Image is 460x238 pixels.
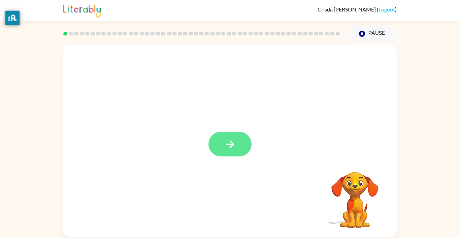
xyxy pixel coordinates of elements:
video: Your browser must support playing .mp4 files to use Literably. Please try using another browser. [321,161,389,229]
img: Literably [63,3,101,18]
button: privacy banner [5,11,20,25]
div: ( ) [318,6,397,12]
button: Pause [348,26,397,41]
span: Crisda [PERSON_NAME] [318,6,377,12]
a: Logout [379,6,395,12]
